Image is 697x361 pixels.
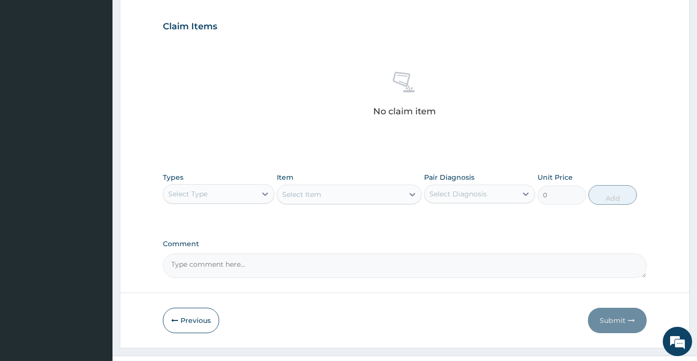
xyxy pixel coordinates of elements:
h3: Claim Items [163,21,217,32]
div: Minimize live chat window [160,5,184,28]
div: Chat with us now [51,55,164,67]
button: Add [588,185,637,205]
div: Select Diagnosis [429,189,487,199]
img: d_794563401_company_1708531726252_794563401 [18,49,40,73]
label: Types [163,173,183,182]
label: Comment [163,240,647,248]
label: Pair Diagnosis [424,172,474,182]
p: No claim item [373,106,436,116]
div: Select Type [168,189,207,199]
button: Submit [588,308,647,333]
button: Previous [163,308,219,333]
textarea: Type your message and hit 'Enter' [5,250,186,284]
span: We're online! [57,114,135,213]
label: Unit Price [538,172,573,182]
label: Item [277,172,293,182]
